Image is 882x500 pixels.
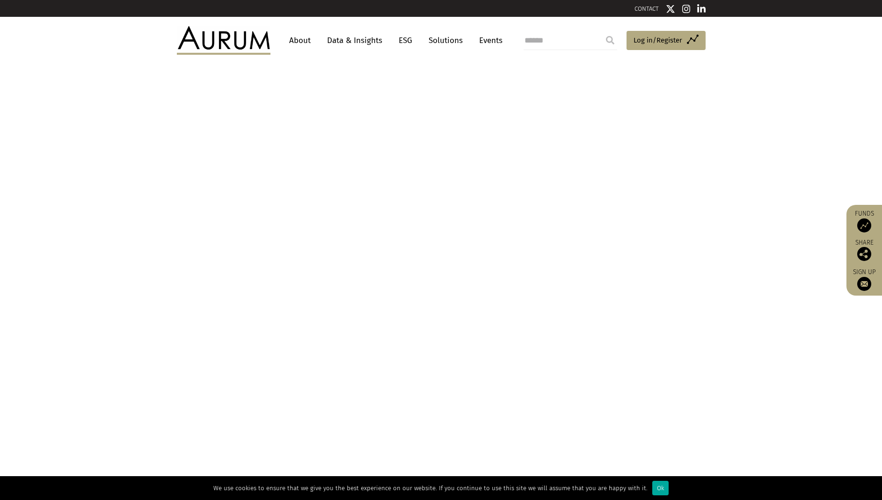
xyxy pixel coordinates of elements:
span: Log in/Register [634,35,682,46]
a: Log in/Register [627,31,706,51]
img: Sign up to our newsletter [857,277,871,291]
img: Linkedin icon [697,4,706,14]
div: Ok [652,481,669,495]
div: Share [851,239,877,261]
img: Access Funds [857,218,871,232]
a: Data & Insights [322,32,387,49]
a: Events [474,32,503,49]
img: Twitter icon [666,4,675,14]
a: About [284,32,315,49]
a: ESG [394,32,417,49]
input: Submit [601,31,620,50]
a: Solutions [424,32,467,49]
a: CONTACT [634,5,659,12]
a: Sign up [851,268,877,291]
img: Share this post [857,247,871,261]
img: Aurum [177,26,270,54]
img: Instagram icon [682,4,691,14]
a: Funds [851,210,877,232]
